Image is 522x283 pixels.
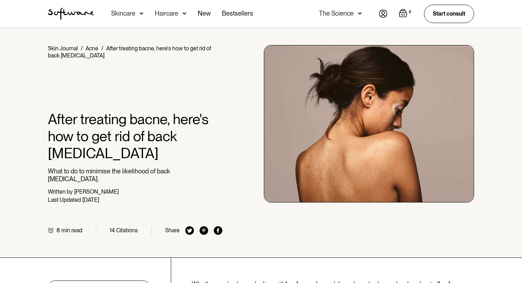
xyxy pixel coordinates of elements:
[48,45,211,59] div: After treating bacne, here's how to get rid of back [MEDICAL_DATA]
[48,188,73,195] div: Written by
[399,9,413,19] a: Open empty cart
[81,45,83,52] div: /
[116,227,138,234] div: Citations
[214,226,222,235] img: facebook icon
[185,226,194,235] img: twitter icon
[358,10,362,17] img: arrow down
[200,226,208,235] img: pinterest icon
[155,10,178,17] div: Haircare
[48,196,81,203] div: Last Updated
[74,188,119,195] div: [PERSON_NAME]
[48,167,222,183] p: What to do to minimise the likelihood of back [MEDICAL_DATA].
[48,45,78,52] a: Skin Journal
[110,227,115,234] div: 14
[56,227,60,234] div: 8
[82,196,99,203] div: [DATE]
[140,10,143,17] img: arrow down
[101,45,103,52] div: /
[86,45,98,52] a: Acne
[319,10,354,17] div: The Science
[165,227,180,234] div: Share
[424,5,474,23] a: Start consult
[407,9,413,15] div: 0
[48,8,94,20] img: Software Logo
[48,111,222,162] h1: After treating bacne, here's how to get rid of back [MEDICAL_DATA]
[61,227,82,234] div: min read
[183,10,186,17] img: arrow down
[111,10,135,17] div: Skincare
